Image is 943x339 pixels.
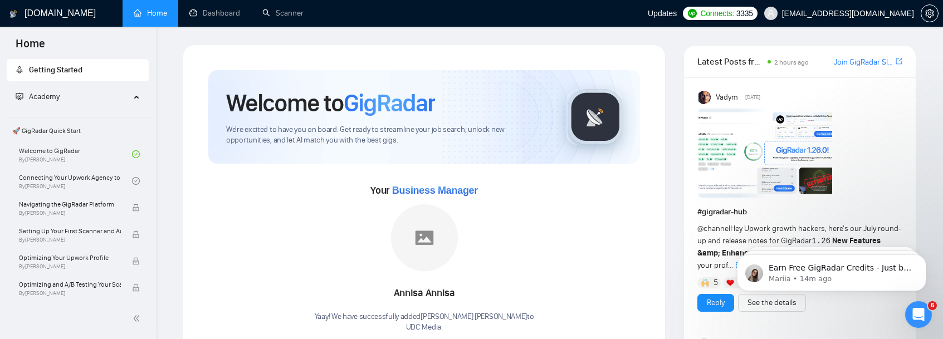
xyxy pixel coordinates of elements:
[697,224,730,233] span: @channel
[747,297,797,309] a: See the details
[16,92,23,100] span: fund-projection-screen
[896,56,902,67] a: export
[370,184,478,196] span: Your
[736,7,753,19] span: 3335
[774,58,809,66] span: 2 hours ago
[132,204,140,212] span: lock
[132,150,140,158] span: check-circle
[19,210,121,217] span: By [PERSON_NAME]
[16,66,23,73] span: rocket
[16,92,60,101] span: Academy
[707,297,725,309] a: Reply
[697,55,764,68] span: Latest Posts from the GigRadar Community
[720,231,943,309] iframe: Intercom notifications message
[29,65,82,75] span: Getting Started
[896,57,902,66] span: export
[697,294,734,312] button: Reply
[767,9,775,17] span: user
[132,284,140,292] span: lock
[697,206,902,218] h1: # gigradar-hub
[134,8,167,18] a: homeHome
[921,9,938,18] span: setting
[905,301,932,328] iframe: Intercom live chat
[8,120,148,142] span: 🚀 GigRadar Quick Start
[132,230,140,238] span: lock
[29,92,60,101] span: Academy
[19,263,121,270] span: By [PERSON_NAME]
[132,257,140,265] span: lock
[716,91,738,104] span: Vadym
[928,301,937,310] span: 6
[391,204,458,271] img: placeholder.png
[226,125,549,146] span: We're excited to have you on board. Get ready to streamline your job search, unlock new opportuni...
[19,290,121,297] span: By [PERSON_NAME]
[701,279,709,287] img: 🙌
[745,92,760,102] span: [DATE]
[392,185,478,196] span: Business Manager
[19,252,121,263] span: Optimizing Your Upwork Profile
[688,9,697,18] img: upwork-logo.png
[189,8,240,18] a: dashboardDashboard
[19,142,132,166] a: Welcome to GigRadarBy[PERSON_NAME]
[19,237,121,243] span: By [PERSON_NAME]
[921,4,939,22] button: setting
[19,169,132,193] a: Connecting Your Upwork Agency to GigRadarBy[PERSON_NAME]
[700,7,734,19] span: Connects:
[714,277,718,288] span: 5
[262,8,304,18] a: searchScanner
[834,56,893,68] a: Join GigRadar Slack Community
[9,5,17,23] img: logo
[132,177,140,185] span: check-circle
[7,36,54,59] span: Home
[7,59,149,81] li: Getting Started
[697,224,901,270] span: Hey Upwork growth hackers, here's our July round-up and release notes for GigRadar • is your prof...
[698,109,832,198] img: F09AC4U7ATU-image.png
[226,88,435,118] h1: Welcome to
[315,322,534,333] p: UDC Media .
[568,89,623,145] img: gigradar-logo.png
[19,279,121,290] span: Optimizing and A/B Testing Your Scanner for Better Results
[344,88,435,118] span: GigRadar
[19,199,121,210] span: Navigating the GigRadar Platform
[698,91,712,104] img: Vadym
[133,313,144,324] span: double-left
[315,312,534,333] div: Yaay! We have successfully added [PERSON_NAME] [PERSON_NAME] to
[921,9,939,18] a: setting
[19,225,121,237] span: Setting Up Your First Scanner and Auto-Bidder
[648,9,677,18] span: Updates
[315,284,534,303] div: Annisa Annisa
